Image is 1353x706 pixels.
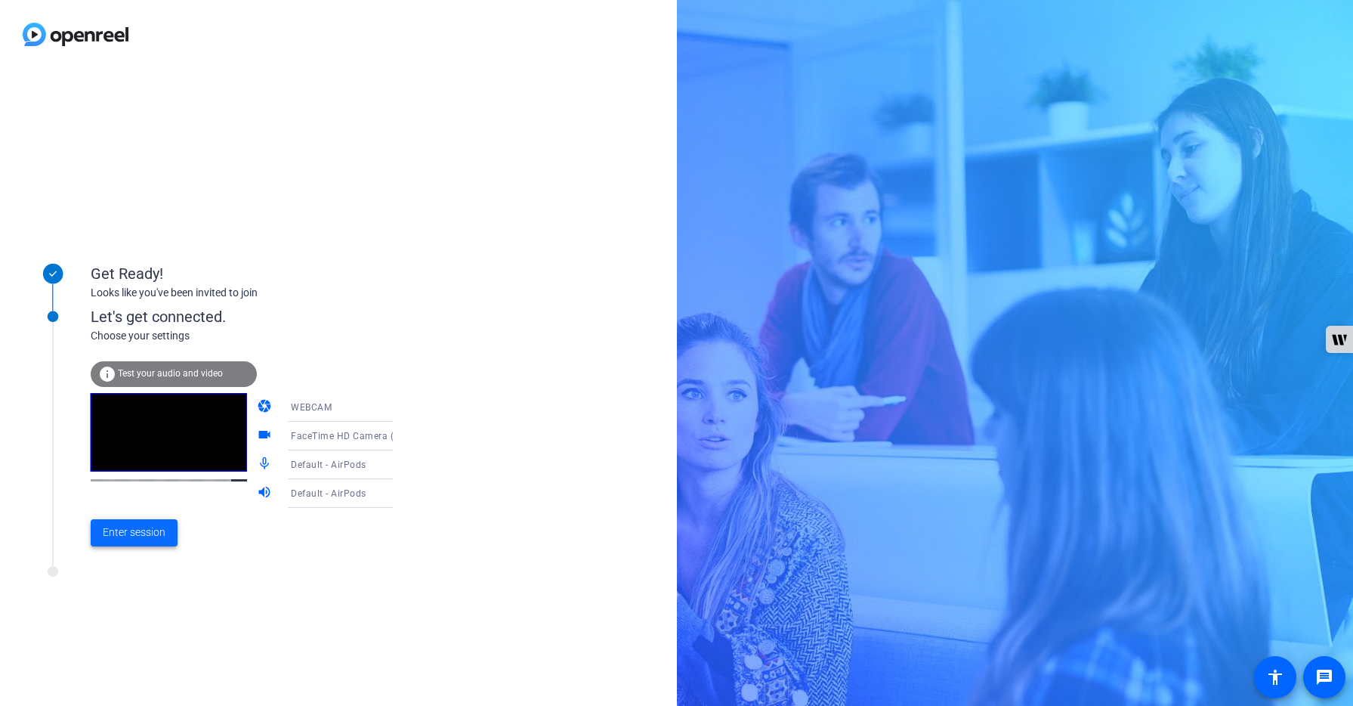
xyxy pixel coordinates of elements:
div: Looks like you've been invited to join [91,285,393,301]
mat-icon: accessibility [1266,668,1284,686]
mat-icon: message [1315,668,1333,686]
mat-icon: info [98,365,116,383]
span: Test your audio and video [118,368,223,379]
span: Default - AirPods [291,460,366,470]
mat-icon: mic_none [257,456,275,474]
div: Choose your settings [91,328,424,344]
span: WEBCAM [291,402,332,413]
div: Get Ready! [91,262,393,285]
button: Enter session [91,519,178,547]
mat-icon: volume_up [257,485,275,503]
span: Default - AirPods [291,488,366,499]
span: Enter session [103,525,165,540]
span: FaceTime HD Camera (Built-in) (05ac:8514) [291,429,485,441]
mat-icon: videocam [257,427,275,445]
div: Let's get connected. [91,305,424,328]
mat-icon: camera [257,398,275,416]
